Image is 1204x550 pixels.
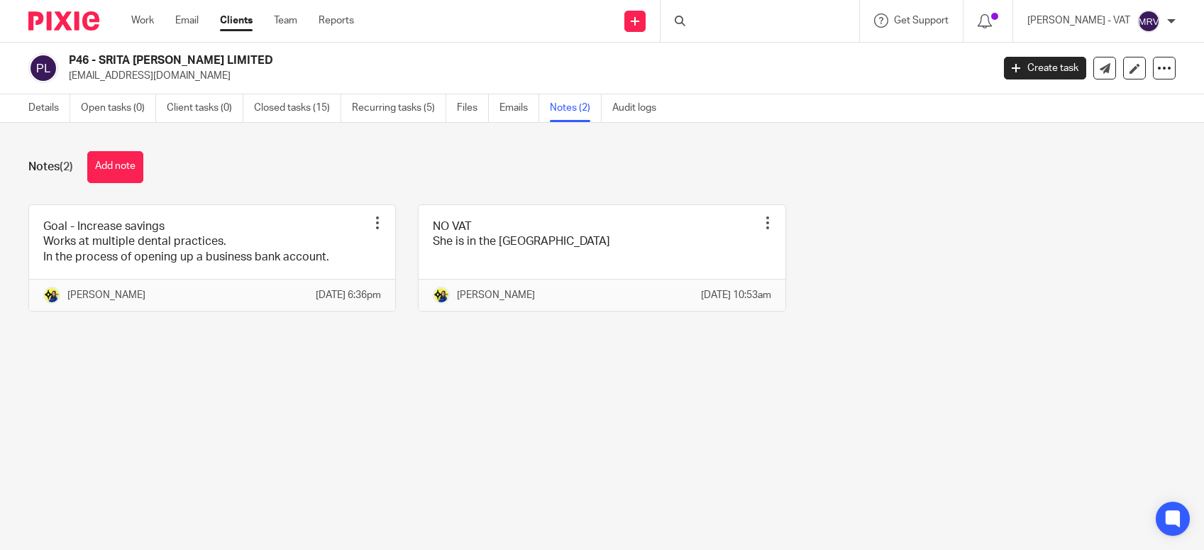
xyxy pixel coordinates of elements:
a: Create task [1004,57,1086,79]
p: [PERSON_NAME] [67,288,145,302]
a: Details [28,94,70,122]
a: Open tasks (0) [81,94,156,122]
h2: P46 - SRITA [PERSON_NAME] LIMITED [69,53,800,68]
p: [EMAIL_ADDRESS][DOMAIN_NAME] [69,69,983,83]
h1: Notes [28,160,73,175]
a: Client tasks (0) [167,94,243,122]
img: Bobo-Starbridge%201.jpg [433,287,450,304]
img: svg%3E [1137,10,1160,33]
a: Closed tasks (15) [254,94,341,122]
a: Email [175,13,199,28]
p: [DATE] 10:53am [701,288,771,302]
img: Pixie [28,11,99,31]
a: Recurring tasks (5) [352,94,446,122]
p: [PERSON_NAME] [457,288,535,302]
a: Files [457,94,489,122]
a: Clients [220,13,253,28]
a: Team [274,13,297,28]
a: Reports [319,13,354,28]
p: [DATE] 6:36pm [316,288,381,302]
button: Add note [87,151,143,183]
a: Work [131,13,154,28]
a: Audit logs [612,94,667,122]
a: Notes (2) [550,94,602,122]
a: Emails [499,94,539,122]
img: Bobo-Starbridge%201.jpg [43,287,60,304]
img: svg%3E [28,53,58,83]
span: Get Support [894,16,949,26]
p: [PERSON_NAME] - VAT [1027,13,1130,28]
span: (2) [60,161,73,172]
